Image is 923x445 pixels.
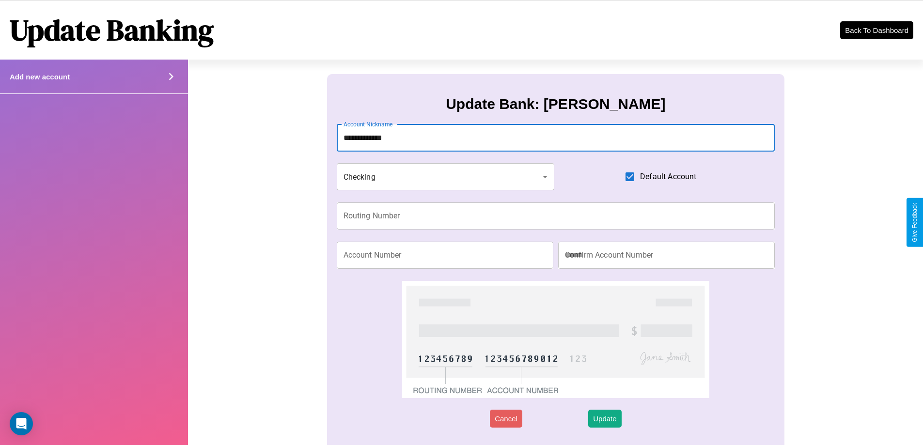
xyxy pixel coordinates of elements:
img: check [402,281,709,398]
div: Give Feedback [911,203,918,242]
span: Default Account [640,171,696,183]
button: Update [588,410,621,428]
button: Cancel [490,410,522,428]
h4: Add new account [10,73,70,81]
h3: Update Bank: [PERSON_NAME] [446,96,665,112]
div: Open Intercom Messenger [10,412,33,435]
div: Checking [337,163,555,190]
h1: Update Banking [10,10,214,50]
button: Back To Dashboard [840,21,913,39]
label: Account Nickname [344,120,393,128]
